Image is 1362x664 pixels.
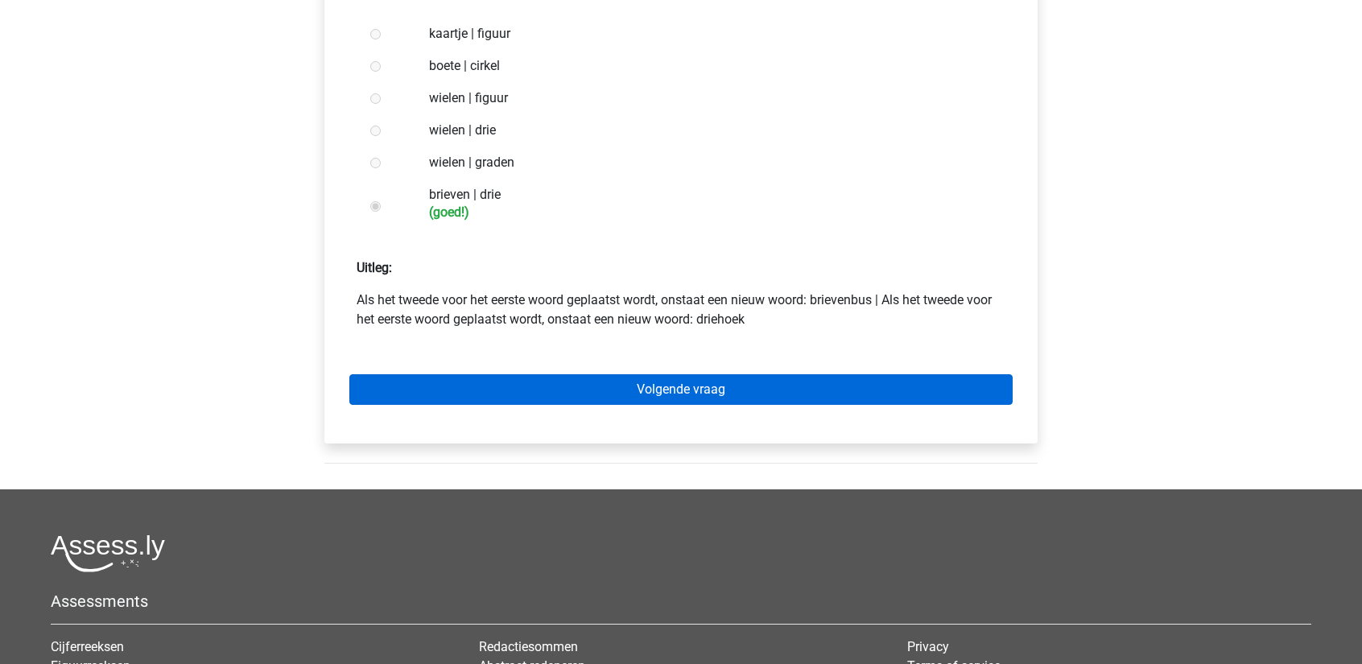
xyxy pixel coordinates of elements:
h5: Assessments [51,592,1311,611]
a: Redactiesommen [479,639,578,654]
label: kaartje | figuur [429,24,986,43]
label: wielen | graden [429,153,986,172]
a: Privacy [907,639,949,654]
label: brieven | drie [429,185,986,220]
label: wielen | drie [429,121,986,140]
h6: (goed!) [429,204,986,220]
a: Volgende vraag [349,374,1013,405]
label: wielen | figuur [429,89,986,108]
label: boete | cirkel [429,56,986,76]
a: Cijferreeksen [51,639,124,654]
strong: Uitleg: [357,260,392,275]
p: Als het tweede voor het eerste woord geplaatst wordt, onstaat een nieuw woord: brievenbus | Als h... [357,291,1005,329]
img: Assessly logo [51,534,165,572]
